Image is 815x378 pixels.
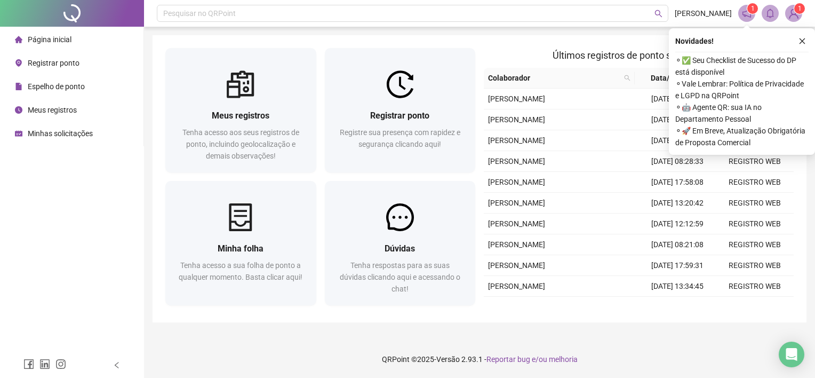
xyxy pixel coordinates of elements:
[798,37,806,45] span: close
[786,5,802,21] img: 84042
[716,297,794,318] td: REGISTRO WEB
[113,361,121,369] span: left
[716,193,794,214] td: REGISTRO WEB
[675,7,732,19] span: [PERSON_NAME]
[639,130,716,151] td: [DATE] 12:29:00
[639,172,716,193] td: [DATE] 17:58:08
[794,3,805,14] sup: Atualize o seu contato no menu Meus Dados
[488,115,545,124] span: [PERSON_NAME]
[340,261,460,293] span: Tenha respostas para as suas dúvidas clicando aqui e acessando o chat!
[179,261,302,281] span: Tenha acesso a sua folha de ponto a qualquer momento. Basta clicar aqui!
[28,106,77,114] span: Meus registros
[675,54,809,78] span: ⚬ ✅ Seu Checklist de Sucesso do DP está disponível
[675,101,809,125] span: ⚬ 🤖 Agente QR: sua IA no Departamento Pessoal
[15,36,22,43] span: home
[325,181,476,305] a: DúvidasTenha respostas para as suas dúvidas clicando aqui e acessando o chat!
[28,35,71,44] span: Página inicial
[385,243,415,254] span: Dúvidas
[488,94,545,103] span: [PERSON_NAME]
[488,178,545,186] span: [PERSON_NAME]
[488,72,620,84] span: Colaborador
[716,276,794,297] td: REGISTRO WEB
[639,193,716,214] td: [DATE] 13:20:42
[23,359,34,369] span: facebook
[639,89,716,109] td: [DATE] 18:03:10
[624,75,630,81] span: search
[716,255,794,276] td: REGISTRO WEB
[15,83,22,90] span: file
[675,125,809,148] span: ⚬ 🚀 Em Breve, Atualização Obrigatória de Proposta Comercial
[751,5,755,12] span: 1
[639,297,716,318] td: [DATE] 12:35:43
[488,199,545,207] span: [PERSON_NAME]
[370,111,429,121] span: Registrar ponto
[28,59,79,67] span: Registrar ponto
[212,111,269,121] span: Meus registros
[742,9,752,18] span: notification
[654,10,662,18] span: search
[639,276,716,297] td: [DATE] 13:34:45
[182,128,299,160] span: Tenha acesso aos seus registros de ponto, incluindo geolocalização e demais observações!
[488,282,545,290] span: [PERSON_NAME]
[488,136,545,145] span: [PERSON_NAME]
[218,243,263,254] span: Minha folha
[55,359,66,369] span: instagram
[488,261,545,270] span: [PERSON_NAME]
[716,214,794,234] td: REGISTRO WEB
[28,82,85,91] span: Espelho de ponto
[15,106,22,114] span: clock-circle
[639,109,716,130] td: [DATE] 13:34:48
[436,355,460,364] span: Versão
[486,355,578,364] span: Reportar bug e/ou melhoria
[165,181,316,305] a: Minha folhaTenha acesso a sua folha de ponto a qualquer momento. Basta clicar aqui!
[716,234,794,255] td: REGISTRO WEB
[639,72,697,84] span: Data/Hora
[15,130,22,137] span: schedule
[798,5,802,12] span: 1
[747,3,758,14] sup: 1
[716,172,794,193] td: REGISTRO WEB
[15,59,22,67] span: environment
[144,341,815,378] footer: QRPoint © 2025 - 2.93.1 -
[779,342,804,367] div: Open Intercom Messenger
[488,157,545,166] span: [PERSON_NAME]
[488,240,545,249] span: [PERSON_NAME]
[340,128,460,148] span: Registre sua presença com rapidez e segurança clicando aqui!
[39,359,50,369] span: linkedin
[553,50,725,61] span: Últimos registros de ponto sincronizados
[635,68,710,89] th: Data/Hora
[765,9,775,18] span: bell
[639,234,716,255] td: [DATE] 08:21:08
[639,214,716,234] td: [DATE] 12:12:59
[639,151,716,172] td: [DATE] 08:28:33
[716,151,794,172] td: REGISTRO WEB
[675,78,809,101] span: ⚬ Vale Lembrar: Política de Privacidade e LGPD na QRPoint
[325,48,476,172] a: Registrar pontoRegistre sua presença com rapidez e segurança clicando aqui!
[488,219,545,228] span: [PERSON_NAME]
[639,255,716,276] td: [DATE] 17:59:31
[675,35,714,47] span: Novidades !
[622,70,633,86] span: search
[28,129,93,138] span: Minhas solicitações
[165,48,316,172] a: Meus registrosTenha acesso aos seus registros de ponto, incluindo geolocalização e demais observa...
